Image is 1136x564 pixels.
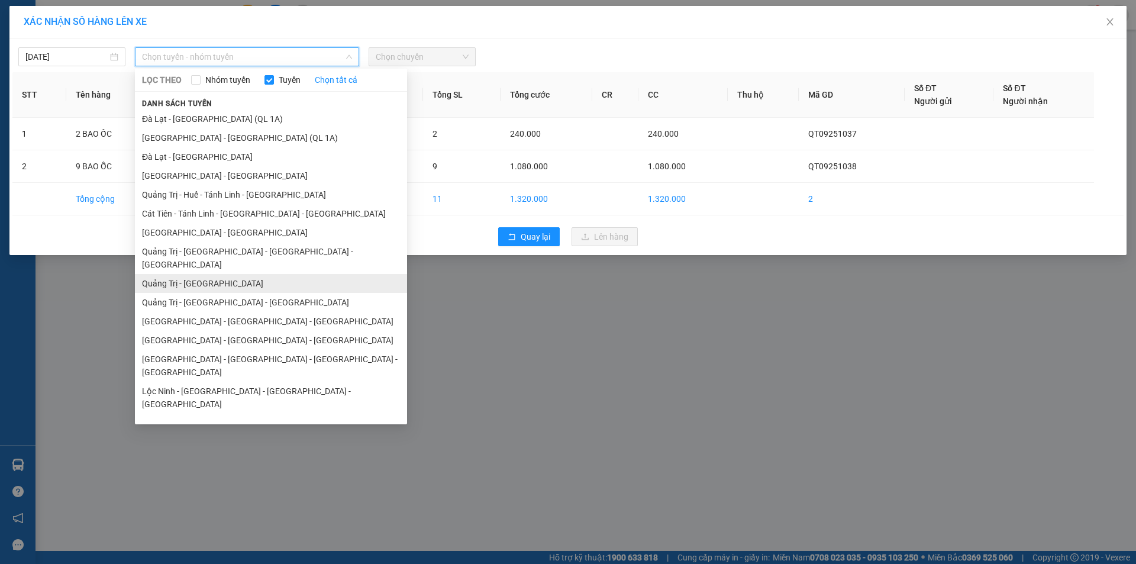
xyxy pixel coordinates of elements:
[66,150,157,183] td: 9 BAO ỐC
[274,73,305,86] span: Tuyến
[66,183,157,215] td: Tổng cộng
[346,53,353,60] span: down
[135,185,407,204] li: Quảng Trị - Huế - Tánh Linh - [GEOGRAPHIC_DATA]
[135,128,407,147] li: [GEOGRAPHIC_DATA] - [GEOGRAPHIC_DATA] (QL 1A)
[510,129,541,138] span: 240.000
[24,16,147,27] span: XÁC NHẬN SỐ HÀNG LÊN XE
[498,227,560,246] button: rollbackQuay lại
[1093,6,1127,39] button: Close
[728,72,799,118] th: Thu hộ
[12,72,66,118] th: STT
[135,98,220,109] span: Danh sách tuyến
[135,109,407,128] li: Đà Lạt - [GEOGRAPHIC_DATA] (QL 1A)
[135,223,407,242] li: [GEOGRAPHIC_DATA] - [GEOGRAPHIC_DATA]
[648,162,686,171] span: 1.080.000
[1105,17,1115,27] span: close
[648,129,679,138] span: 240.000
[201,73,255,86] span: Nhóm tuyến
[135,312,407,331] li: [GEOGRAPHIC_DATA] - [GEOGRAPHIC_DATA] - [GEOGRAPHIC_DATA]
[799,72,905,118] th: Mã GD
[135,274,407,293] li: Quảng Trị - [GEOGRAPHIC_DATA]
[135,350,407,382] li: [GEOGRAPHIC_DATA] - [GEOGRAPHIC_DATA] - [GEOGRAPHIC_DATA] - [GEOGRAPHIC_DATA]
[638,183,727,215] td: 1.320.000
[135,331,407,350] li: [GEOGRAPHIC_DATA] - [GEOGRAPHIC_DATA] - [GEOGRAPHIC_DATA]
[376,48,469,66] span: Chọn chuyến
[135,293,407,312] li: Quảng Trị - [GEOGRAPHIC_DATA] - [GEOGRAPHIC_DATA]
[638,72,727,118] th: CC
[142,73,182,86] span: LỌC THEO
[501,72,592,118] th: Tổng cước
[521,230,550,243] span: Quay lại
[135,204,407,223] li: Cát Tiên - Tánh Linh - [GEOGRAPHIC_DATA] - [GEOGRAPHIC_DATA]
[508,233,516,242] span: rollback
[66,72,157,118] th: Tên hàng
[433,162,437,171] span: 9
[501,183,592,215] td: 1.320.000
[1003,96,1048,106] span: Người nhận
[914,96,952,106] span: Người gửi
[799,183,905,215] td: 2
[25,50,108,63] input: 11/09/2025
[135,414,407,433] li: [GEOGRAPHIC_DATA] - [GEOGRAPHIC_DATA] - [GEOGRAPHIC_DATA]
[572,227,638,246] button: uploadLên hàng
[510,162,548,171] span: 1.080.000
[135,382,407,414] li: Lộc Ninh - [GEOGRAPHIC_DATA] - [GEOGRAPHIC_DATA] - [GEOGRAPHIC_DATA]
[808,129,857,138] span: QT09251037
[12,118,66,150] td: 1
[12,150,66,183] td: 2
[592,72,638,118] th: CR
[315,73,357,86] a: Chọn tất cả
[423,72,500,118] th: Tổng SL
[423,183,500,215] td: 11
[1003,83,1025,93] span: Số ĐT
[914,83,937,93] span: Số ĐT
[142,48,352,66] span: Chọn tuyến - nhóm tuyến
[433,129,437,138] span: 2
[135,147,407,166] li: Đà Lạt - [GEOGRAPHIC_DATA]
[66,118,157,150] td: 2 BAO ỐC
[135,166,407,185] li: [GEOGRAPHIC_DATA] - [GEOGRAPHIC_DATA]
[808,162,857,171] span: QT09251038
[135,242,407,274] li: Quảng Trị - [GEOGRAPHIC_DATA] - [GEOGRAPHIC_DATA] - [GEOGRAPHIC_DATA]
